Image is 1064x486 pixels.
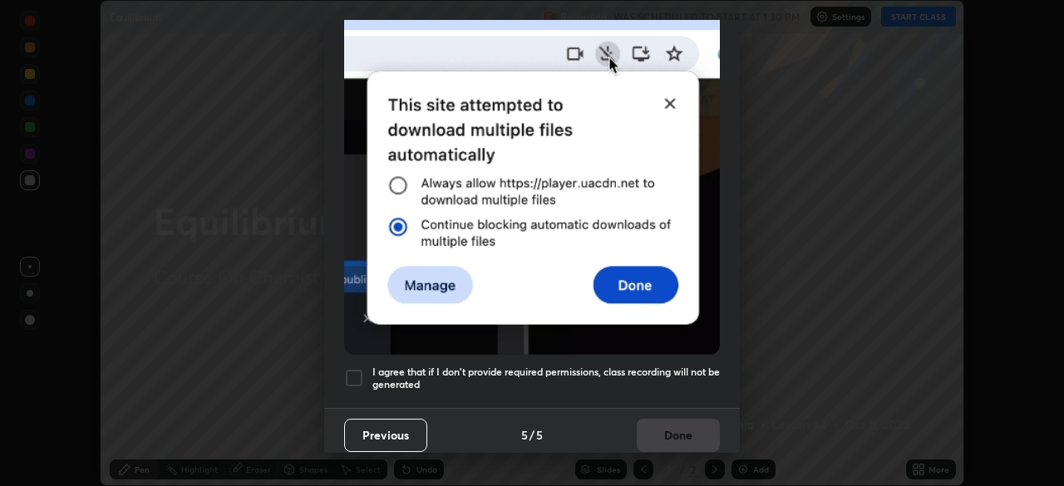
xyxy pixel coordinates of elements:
h5: I agree that if I don't provide required permissions, class recording will not be generated [372,366,720,391]
h4: / [530,426,534,444]
h4: 5 [521,426,528,444]
button: Previous [344,419,427,452]
h4: 5 [536,426,543,444]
